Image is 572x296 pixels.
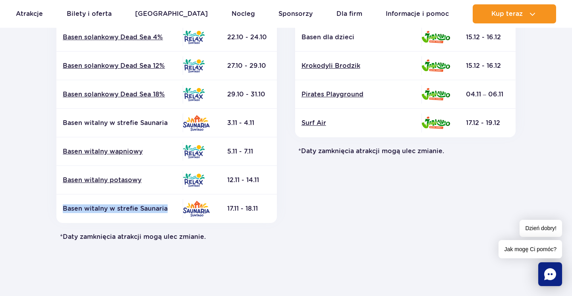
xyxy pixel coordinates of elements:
td: 12.11 - 14.11 [221,166,277,194]
a: Informacje i pomoc [386,4,449,23]
a: Basen witalny potasowy [63,176,176,185]
span: Kup teraz [491,10,523,17]
td: 29.10 - 31.10 [221,80,277,109]
p: Basen witalny w strefie Saunaria [63,119,176,127]
img: Jamango [421,60,450,72]
a: Surf Air [301,119,415,127]
td: 22.10 - 24.10 [221,23,277,52]
img: Jamango [421,31,450,43]
img: Relax [183,145,205,158]
td: 3.11 - 4.11 [221,109,277,137]
td: 17.12 - 19.12 [460,109,516,137]
td: 27.10 - 29.10 [221,52,277,80]
td: 5.11 - 7.11 [221,137,277,166]
p: *Daty zamknięcia atrakcji mogą ulec zmianie. [54,233,280,241]
img: Relax [183,59,205,73]
p: *Daty zamknięcia atrakcji mogą ulec zmianie. [292,147,519,156]
button: Kup teraz [473,4,556,23]
img: Relax [183,173,205,187]
span: Dzień dobry! [520,220,562,237]
a: [GEOGRAPHIC_DATA] [135,4,208,23]
img: Relax [183,31,205,44]
div: Chat [538,262,562,286]
p: Basen witalny w strefie Saunaria [63,204,176,213]
a: Atrakcje [16,4,43,23]
a: Nocleg [232,4,255,23]
a: Krokodyli Brodzik [301,62,415,70]
a: Basen solankowy Dead Sea 12% [63,62,176,70]
td: 15.12 - 16.12 [460,23,516,52]
a: Bilety i oferta [67,4,112,23]
img: Saunaria [183,201,210,217]
a: Dla firm [336,4,362,23]
img: Relax [183,88,205,101]
img: Jamango [421,117,450,129]
a: Basen solankowy Dead Sea 18% [63,90,176,99]
a: Sponsorzy [278,4,313,23]
p: Basen dla dzieci [301,33,415,42]
span: Jak mogę Ci pomóc? [499,240,562,258]
a: Basen solankowy Dead Sea 4% [63,33,176,42]
img: Saunaria [183,115,210,131]
td: 04.11 – 06.11 [460,80,516,109]
img: Jamango [421,88,450,100]
td: 15.12 - 16.12 [460,52,516,80]
a: Basen witalny wapniowy [63,147,176,156]
a: Pirates Playground [301,90,415,99]
td: 17.11 - 18.11 [221,194,277,223]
